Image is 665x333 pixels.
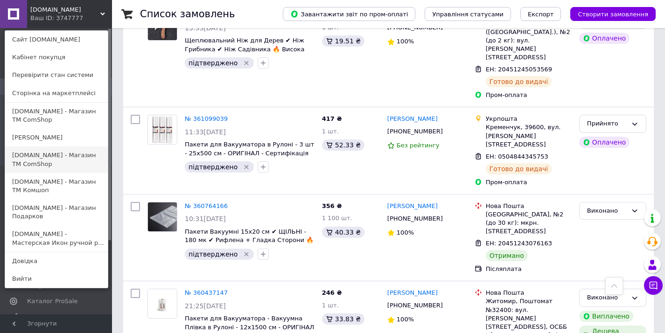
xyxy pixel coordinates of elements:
[322,35,364,47] div: 19.51 ₴
[486,210,572,236] div: [GEOGRAPHIC_DATA], №2 (до 30 кг): мкрн. [STREET_ADDRESS]
[147,289,177,319] a: Фото товару
[5,84,108,102] a: Сторінка на маркетплейсі
[322,24,339,31] span: 1 шт.
[322,215,352,222] span: 1 100 шт.
[189,163,238,171] span: підтверджено
[147,202,177,232] a: Фото товару
[486,115,572,123] div: Укрпошта
[520,7,561,21] button: Експорт
[322,313,364,325] div: 33.83 ₴
[644,276,663,295] button: Чат з покупцем
[397,316,414,323] span: 100%
[283,7,415,21] button: Завантажити звіт по пром-оплаті
[185,37,304,61] a: Щеплювальний Ніж для Дерев ✔ Ніж Грибника ✔ Ніж Садівника 🔥 Висока Якість 🔥
[486,153,548,160] span: ЕН: 0504844345753
[322,289,342,296] span: 246 ₴
[322,115,342,122] span: 417 ₴
[486,76,552,87] div: Готово до видачі
[486,202,572,210] div: Нова Пошта
[5,49,108,66] a: Кабінет покупця
[578,11,648,18] span: Створити замовлення
[148,289,177,318] img: Фото товару
[528,11,554,18] span: Експорт
[397,229,414,236] span: 100%
[486,289,572,297] div: Нова Пошта
[561,10,656,17] a: Створити замовлення
[322,227,364,238] div: 40.33 ₴
[147,115,177,145] a: Фото товару
[385,125,445,138] div: [PHONE_NUMBER]
[185,215,226,222] span: 10:31[DATE]
[587,293,627,303] div: Виконано
[570,7,656,21] button: Створити замовлення
[5,31,108,49] a: Сайт [DOMAIN_NAME]
[486,20,572,62] div: м. [GEOGRAPHIC_DATA] ([GEOGRAPHIC_DATA].), №2 (до 2 кг): вул. [PERSON_NAME][STREET_ADDRESS]
[5,225,108,251] a: [DOMAIN_NAME] - Мастерская Икон ручной р...
[486,91,572,99] div: Пром-оплата
[322,302,339,309] span: 1 шт.
[5,146,108,173] a: [DOMAIN_NAME] - Магазин ТМ ComShop
[243,250,250,258] svg: Видалити мітку
[322,139,364,151] div: 52.33 ₴
[486,265,572,273] div: Післяплата
[322,202,342,209] span: 356 ₴
[243,163,250,171] svg: Видалити мітку
[5,199,108,225] a: [DOMAIN_NAME] - Магазин Подарков
[425,7,511,21] button: Управління статусами
[290,10,408,18] span: Завантажити звіт по пром-оплаті
[27,297,77,305] span: Каталог ProSale
[185,24,226,32] span: 15:33[DATE]
[185,141,314,165] a: Пакети для Вакууматора в Рулоні - 3 шт - 25х500 см - ОРИГІНАЛ - Сертифікація FDA+LFGB - ТМ ComShop
[387,289,438,298] a: [PERSON_NAME]
[579,311,633,322] div: Виплачено
[5,129,108,146] a: [PERSON_NAME]
[385,213,445,225] div: [PHONE_NUMBER]
[185,302,226,310] span: 21:25[DATE]
[387,202,438,211] a: [PERSON_NAME]
[148,115,177,144] img: Фото товару
[397,142,440,149] span: Без рейтингу
[5,270,108,288] a: Вийти
[322,128,339,135] span: 1 шт.
[189,250,238,258] span: підтверджено
[30,14,70,22] div: Ваш ID: 3747777
[486,163,552,174] div: Готово до видачі
[579,33,630,44] div: Оплачено
[486,250,528,261] div: Отримано
[587,119,627,129] div: Прийнято
[5,173,108,199] a: [DOMAIN_NAME] - Магазин TM Комшоп
[5,66,108,84] a: Перевірити стан системи
[185,289,228,296] a: № 360437147
[185,128,226,136] span: 11:33[DATE]
[397,38,414,45] span: 100%
[243,59,250,67] svg: Видалити мітку
[185,115,228,122] a: № 361099039
[30,6,100,14] span: Organic-Rise.UA
[486,240,552,247] span: ЕН: 20451243076163
[486,123,572,149] div: Кременчук, 39600, вул. [PERSON_NAME][STREET_ADDRESS]
[432,11,504,18] span: Управління статусами
[486,178,572,187] div: Пром-оплата
[27,313,59,321] span: Аналітика
[189,59,238,67] span: підтверджено
[587,206,627,216] div: Виконано
[387,115,438,124] a: [PERSON_NAME]
[5,103,108,129] a: [DOMAIN_NAME] - Магазин ТМ ComShop
[486,66,552,73] span: ЕН: 20451245053569
[140,8,235,20] h1: Список замовлень
[385,299,445,312] div: [PHONE_NUMBER]
[579,137,630,148] div: Оплачено
[185,228,314,252] a: Пакети Вакуумні 15х20 см ✔ ЩІЛЬНІ - 180 мк ✔ Рифлена + Гладка Сторони 🔥 100 шт в упаковці ❤️ ТМ C...
[5,252,108,270] a: Довідка
[185,202,228,209] a: № 360764166
[148,202,177,231] img: Фото товару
